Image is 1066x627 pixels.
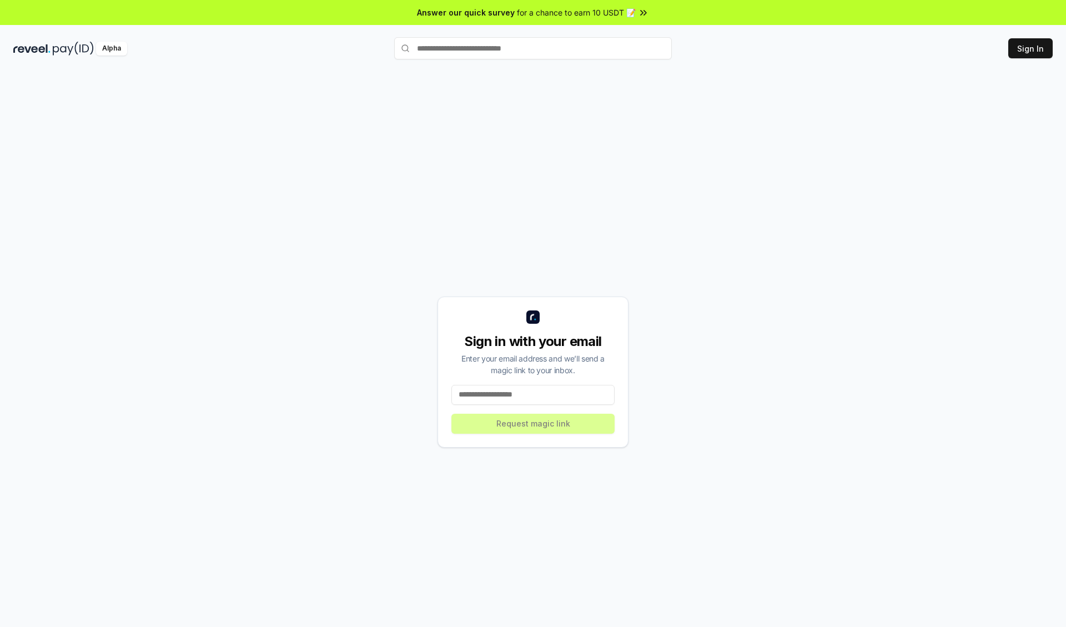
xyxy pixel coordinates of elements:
div: Enter your email address and we’ll send a magic link to your inbox. [451,353,615,376]
div: Sign in with your email [451,333,615,350]
img: reveel_dark [13,42,51,56]
div: Alpha [96,42,127,56]
img: pay_id [53,42,94,56]
span: for a chance to earn 10 USDT 📝 [517,7,636,18]
span: Answer our quick survey [417,7,515,18]
img: logo_small [526,310,540,324]
button: Sign In [1008,38,1053,58]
